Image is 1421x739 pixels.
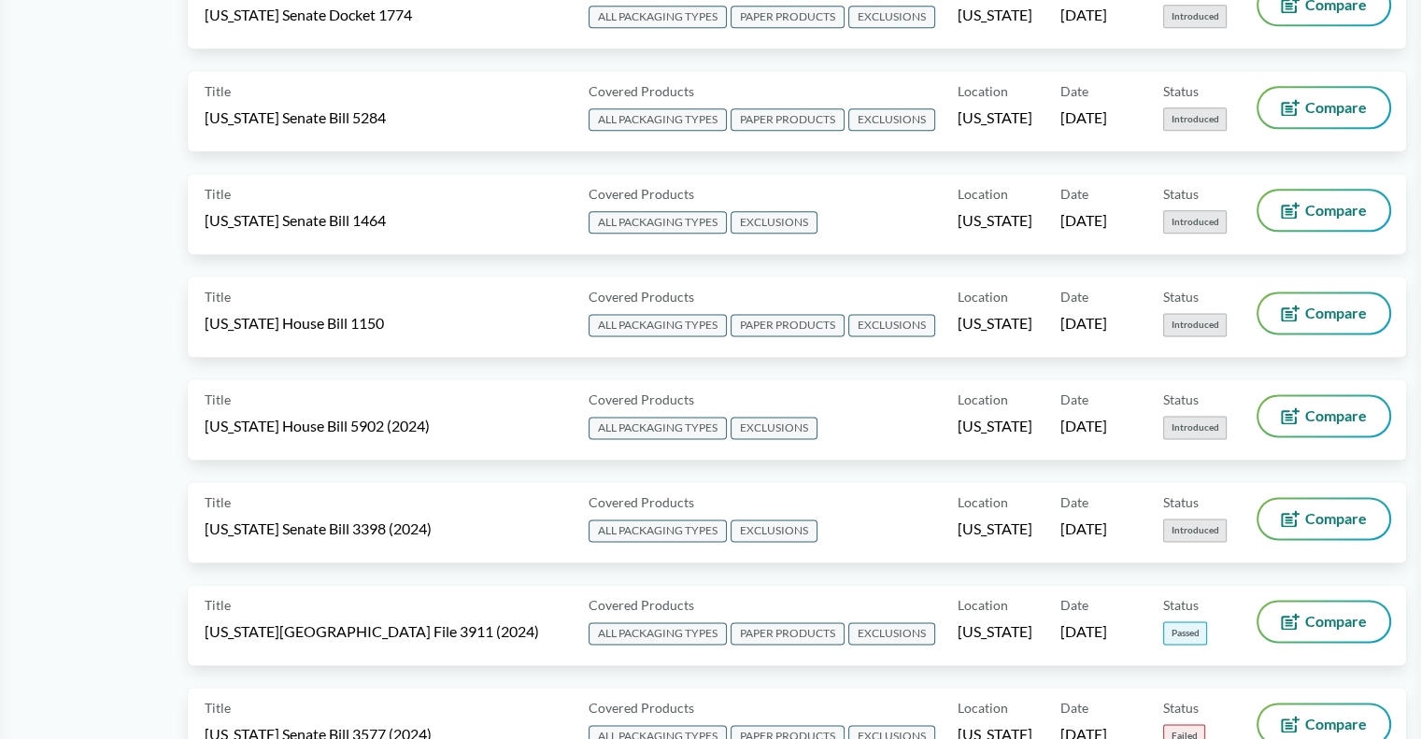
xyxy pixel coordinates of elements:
[958,492,1008,512] span: Location
[1305,717,1367,732] span: Compare
[205,390,231,409] span: Title
[589,184,694,204] span: Covered Products
[848,622,935,645] span: EXCLUSIONS
[589,287,694,306] span: Covered Products
[1258,191,1389,230] button: Compare
[589,595,694,615] span: Covered Products
[1060,313,1107,334] span: [DATE]
[958,81,1008,101] span: Location
[1163,184,1199,204] span: Status
[1163,287,1199,306] span: Status
[731,622,845,645] span: PAPER PRODUCTS
[589,492,694,512] span: Covered Products
[848,314,935,336] span: EXCLUSIONS
[1163,519,1227,542] span: Introduced
[1060,595,1088,615] span: Date
[589,81,694,101] span: Covered Products
[1163,698,1199,718] span: Status
[1163,390,1199,409] span: Status
[958,390,1008,409] span: Location
[1060,184,1088,204] span: Date
[589,314,727,336] span: ALL PACKAGING TYPES
[958,313,1032,334] span: [US_STATE]
[1163,492,1199,512] span: Status
[205,416,430,436] span: [US_STATE] House Bill 5902 (2024)
[958,698,1008,718] span: Location
[1060,390,1088,409] span: Date
[731,519,817,542] span: EXCLUSIONS
[205,5,412,25] span: [US_STATE] Senate Docket 1774
[589,622,727,645] span: ALL PACKAGING TYPES
[1258,602,1389,641] button: Compare
[589,390,694,409] span: Covered Products
[1163,210,1227,234] span: Introduced
[958,287,1008,306] span: Location
[958,416,1032,436] span: [US_STATE]
[1163,313,1227,336] span: Introduced
[1163,5,1227,28] span: Introduced
[1060,519,1107,539] span: [DATE]
[1305,511,1367,526] span: Compare
[205,287,231,306] span: Title
[205,81,231,101] span: Title
[1060,210,1107,231] span: [DATE]
[1305,614,1367,629] span: Compare
[1163,107,1227,131] span: Introduced
[205,184,231,204] span: Title
[1163,81,1199,101] span: Status
[1163,621,1207,645] span: Passed
[1060,416,1107,436] span: [DATE]
[731,314,845,336] span: PAPER PRODUCTS
[1060,698,1088,718] span: Date
[1060,621,1107,642] span: [DATE]
[1258,396,1389,435] button: Compare
[958,107,1032,128] span: [US_STATE]
[1060,107,1107,128] span: [DATE]
[589,417,727,439] span: ALL PACKAGING TYPES
[589,519,727,542] span: ALL PACKAGING TYPES
[1163,595,1199,615] span: Status
[731,6,845,28] span: PAPER PRODUCTS
[1258,293,1389,333] button: Compare
[958,184,1008,204] span: Location
[205,313,384,334] span: [US_STATE] House Bill 1150
[1305,100,1367,115] span: Compare
[589,108,727,131] span: ALL PACKAGING TYPES
[958,5,1032,25] span: [US_STATE]
[731,211,817,234] span: EXCLUSIONS
[205,107,386,128] span: [US_STATE] Senate Bill 5284
[1060,287,1088,306] span: Date
[205,492,231,512] span: Title
[848,108,935,131] span: EXCLUSIONS
[1060,492,1088,512] span: Date
[205,595,231,615] span: Title
[205,519,432,539] span: [US_STATE] Senate Bill 3398 (2024)
[589,698,694,718] span: Covered Products
[1060,81,1088,101] span: Date
[205,621,539,642] span: [US_STATE][GEOGRAPHIC_DATA] File 3911 (2024)
[731,417,817,439] span: EXCLUSIONS
[1060,5,1107,25] span: [DATE]
[205,698,231,718] span: Title
[1305,408,1367,423] span: Compare
[205,210,386,231] span: [US_STATE] Senate Bill 1464
[1305,306,1367,320] span: Compare
[589,211,727,234] span: ALL PACKAGING TYPES
[1258,88,1389,127] button: Compare
[958,210,1032,231] span: [US_STATE]
[1305,203,1367,218] span: Compare
[958,595,1008,615] span: Location
[848,6,935,28] span: EXCLUSIONS
[1163,416,1227,439] span: Introduced
[958,519,1032,539] span: [US_STATE]
[958,621,1032,642] span: [US_STATE]
[589,6,727,28] span: ALL PACKAGING TYPES
[731,108,845,131] span: PAPER PRODUCTS
[1258,499,1389,538] button: Compare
